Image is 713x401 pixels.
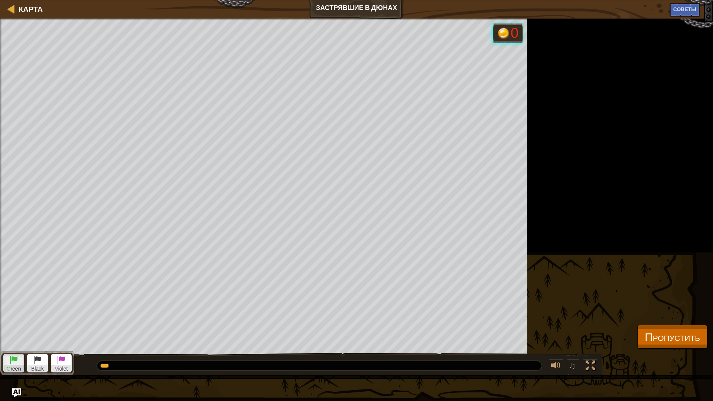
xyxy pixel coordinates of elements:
[51,354,72,373] button: Violet
[19,4,43,14] span: Карта
[27,354,48,373] button: Black
[567,359,580,374] button: ♫
[31,366,35,372] span: B
[645,329,700,344] span: Пропустить
[27,365,48,372] span: lack
[3,354,24,373] button: Green
[673,6,696,13] span: Советы
[637,325,707,349] button: Пропустить
[583,359,598,374] button: Переключить полноэкранный режим
[511,26,518,40] div: 0
[493,23,523,43] div: Team 'humans' has 0 gold.
[7,366,11,372] span: G
[569,360,576,371] span: ♫
[51,365,71,372] span: iolet
[55,366,58,372] span: V
[4,365,24,372] span: reen
[15,4,43,14] a: Карта
[548,359,563,374] button: Регулировать громкость
[12,388,21,397] button: Ask AI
